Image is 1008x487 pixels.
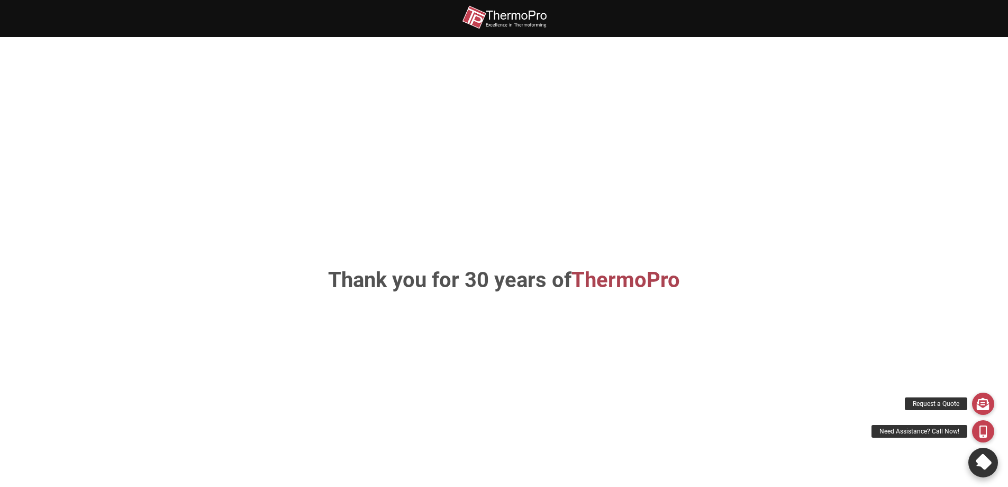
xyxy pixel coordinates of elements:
[462,5,547,29] img: thermopro-logo-non-iso
[972,393,994,415] a: Request a Quote
[226,270,782,291] h1: Thank you for 30 years of
[571,268,680,293] span: ThermoPro
[905,397,967,410] div: Request a Quote
[871,425,967,438] div: Need Assistance? Call Now!
[972,420,994,442] a: Need Assistance? Call Now!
